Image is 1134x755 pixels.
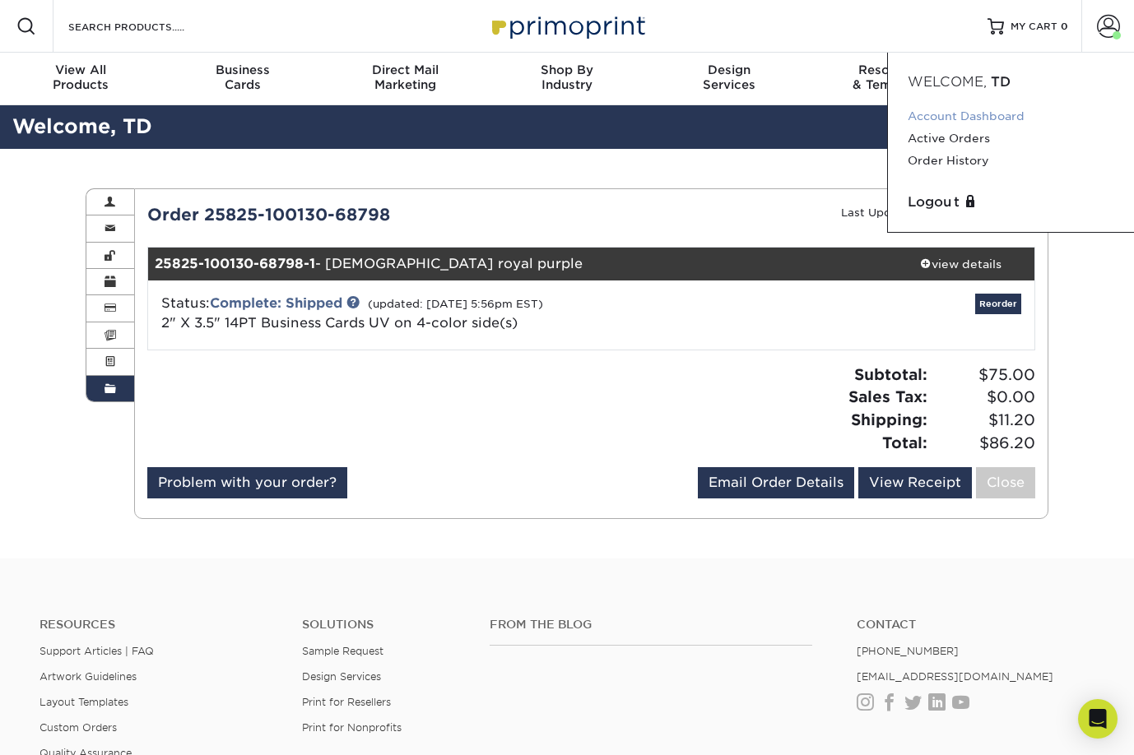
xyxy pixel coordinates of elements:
[324,53,486,105] a: Direct MailMarketing
[886,248,1034,280] a: view details
[486,63,648,92] div: Industry
[908,127,1114,150] a: Active Orders
[302,721,402,734] a: Print for Nonprofits
[368,298,543,310] small: (updated: [DATE] 5:56pm EST)
[932,386,1035,409] span: $0.00
[40,670,137,683] a: Artwork Guidelines
[810,63,972,92] div: & Templates
[135,202,592,227] div: Order 25825-100130-68798
[858,467,972,498] a: View Receipt
[908,150,1114,172] a: Order History
[40,645,154,657] a: Support Articles | FAQ
[162,53,324,105] a: BusinessCards
[302,696,391,708] a: Print for Resellers
[162,63,324,92] div: Cards
[302,645,383,657] a: Sample Request
[908,192,1114,212] a: Logout
[67,16,227,36] input: SEARCH PRODUCTS.....
[648,63,810,92] div: Services
[324,63,486,92] div: Marketing
[851,410,927,428] strong: Shipping:
[841,206,1035,219] small: Last Updated: [DATE] 5:56pm EST
[908,105,1114,127] a: Account Dashboard
[161,315,518,331] a: 2" X 3.5" 14PT Business Cards UV on 4-color side(s)
[991,74,1011,90] span: TD
[886,256,1034,272] div: view details
[490,618,812,632] h4: From the Blog
[486,53,648,105] a: Shop ByIndustry
[932,432,1035,455] span: $86.20
[908,74,987,90] span: Welcome,
[485,8,649,44] img: Primoprint
[162,63,324,77] span: Business
[848,387,927,405] strong: Sales Tax:
[302,618,465,632] h4: Solutions
[932,409,1035,432] span: $11.20
[698,467,854,498] a: Email Order Details
[149,294,739,333] div: Status:
[155,256,315,271] strong: 25825-100130-68798-1
[1011,20,1057,34] span: MY CART
[40,618,277,632] h4: Resources
[975,294,1021,314] a: Reorder
[854,365,927,383] strong: Subtotal:
[648,53,810,105] a: DesignServices
[810,63,972,77] span: Resources
[1078,699,1118,739] div: Open Intercom Messenger
[302,670,381,683] a: Design Services
[810,53,972,105] a: Resources& Templates
[40,696,128,708] a: Layout Templates
[1061,21,1068,32] span: 0
[882,433,927,452] strong: Total:
[210,295,342,311] a: Complete: Shipped
[324,63,486,77] span: Direct Mail
[932,364,1035,387] span: $75.00
[857,670,1053,683] a: [EMAIL_ADDRESS][DOMAIN_NAME]
[857,645,959,657] a: [PHONE_NUMBER]
[148,248,887,280] div: - [DEMOGRAPHIC_DATA] royal purple
[976,467,1035,498] a: Close
[147,467,347,498] a: Problem with your order?
[486,63,648,77] span: Shop By
[648,63,810,77] span: Design
[857,618,1094,632] a: Contact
